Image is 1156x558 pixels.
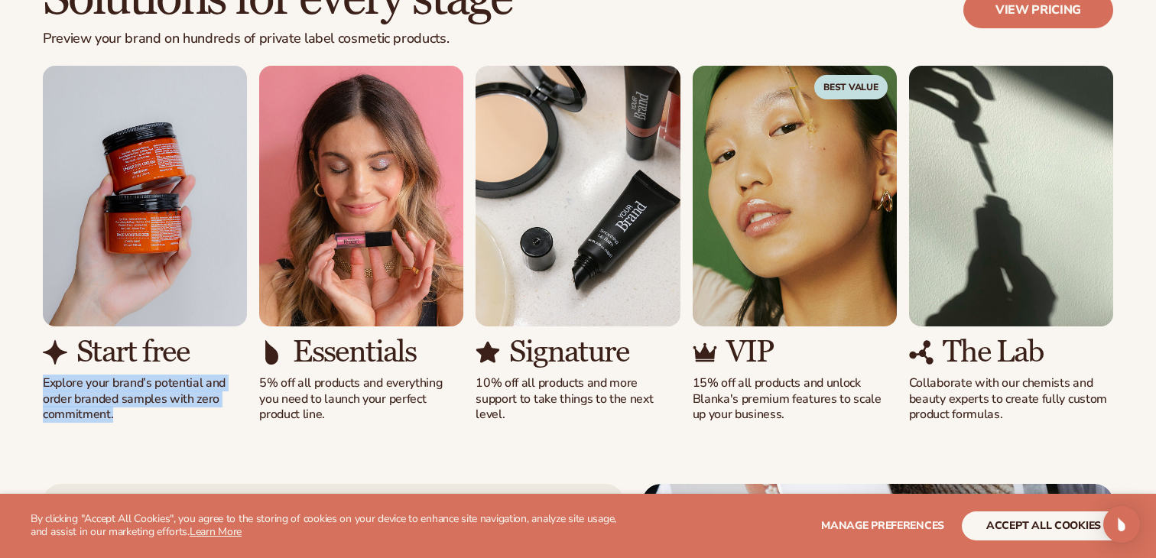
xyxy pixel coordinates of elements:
p: Explore your brand’s potential and order branded samples with zero commitment. [43,375,247,423]
h3: VIP [726,336,774,369]
div: 3 / 5 [476,66,680,423]
img: Shopify Image 9 [259,66,463,326]
button: Manage preferences [821,511,944,540]
img: Shopify Image 15 [909,66,1113,326]
div: 1 / 5 [43,66,247,423]
h3: The Lab [943,336,1044,369]
img: Shopify Image 13 [693,66,897,326]
img: Shopify Image 8 [43,340,67,365]
div: 5 / 5 [909,66,1113,423]
div: Open Intercom Messenger [1103,506,1140,543]
div: 2 / 5 [259,66,463,423]
h3: Essentials [293,336,416,369]
p: 10% off all products and more support to take things to the next level. [476,375,680,423]
a: Learn More [190,524,242,539]
p: Collaborate with our chemists and beauty experts to create fully custom product formulas. [909,375,1113,423]
img: Shopify Image 14 [693,340,717,365]
button: accept all cookies [962,511,1125,540]
h3: Signature [509,336,628,369]
img: Shopify Image 7 [43,66,247,326]
img: Shopify Image 11 [476,66,680,326]
p: 15% off all products and unlock Blanka's premium features to scale up your business. [693,375,897,423]
p: 5% off all products and everything you need to launch your perfect product line. [259,375,463,423]
img: Shopify Image 16 [909,340,934,365]
img: Shopify Image 12 [476,340,500,365]
img: Shopify Image 10 [259,340,284,365]
span: Best Value [814,75,888,99]
h3: Start free [76,336,189,369]
div: 4 / 5 [693,66,897,423]
span: Manage preferences [821,518,944,533]
p: Preview your brand on hundreds of private label cosmetic products. [43,31,511,47]
p: By clicking "Accept All Cookies", you agree to the storing of cookies on your device to enhance s... [31,513,627,539]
